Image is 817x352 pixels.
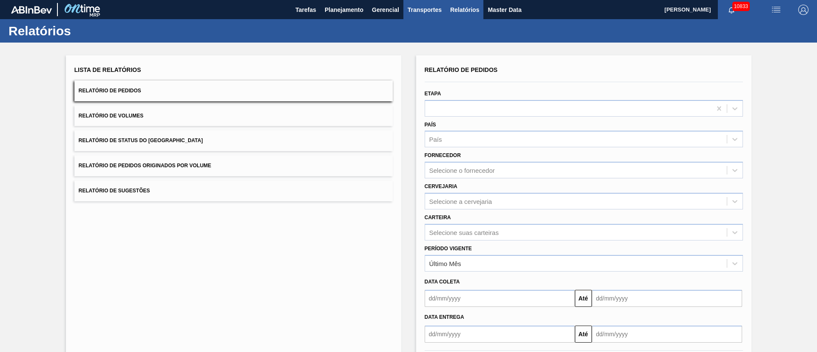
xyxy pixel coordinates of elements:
[295,5,316,15] span: Tarefas
[79,88,141,94] span: Relatório de Pedidos
[592,290,742,307] input: dd/mm/yyyy
[9,26,160,36] h1: Relatórios
[718,4,745,16] button: Notificações
[425,152,461,158] label: Fornecedor
[372,5,399,15] span: Gerencial
[425,91,441,97] label: Etapa
[429,197,492,205] div: Selecione a cervejaria
[74,80,393,101] button: Relatório de Pedidos
[425,279,460,285] span: Data coleta
[79,163,211,169] span: Relatório de Pedidos Originados por Volume
[425,326,575,343] input: dd/mm/yyyy
[425,183,457,189] label: Cervejaria
[425,215,451,220] label: Carteira
[575,290,592,307] button: Até
[74,66,141,73] span: Lista de Relatórios
[425,290,575,307] input: dd/mm/yyyy
[74,130,393,151] button: Relatório de Status do [GEOGRAPHIC_DATA]
[79,137,203,143] span: Relatório de Status do [GEOGRAPHIC_DATA]
[74,180,393,201] button: Relatório de Sugestões
[429,260,461,267] div: Último Mês
[425,246,472,252] label: Período Vigente
[798,5,808,15] img: Logout
[592,326,742,343] input: dd/mm/yyyy
[771,5,781,15] img: userActions
[79,188,150,194] span: Relatório de Sugestões
[429,229,499,236] div: Selecione suas carteiras
[425,314,464,320] span: Data entrega
[74,155,393,176] button: Relatório de Pedidos Originados por Volume
[79,113,143,119] span: Relatório de Volumes
[425,122,436,128] label: País
[575,326,592,343] button: Até
[11,6,52,14] img: TNhmsLtSVTkK8tSr43FrP2fwEKptu5GPRR3wAAAABJRU5ErkJggg==
[429,167,495,174] div: Selecione o fornecedor
[488,5,521,15] span: Master Data
[74,106,393,126] button: Relatório de Volumes
[429,136,442,143] div: País
[408,5,442,15] span: Transportes
[450,5,479,15] span: Relatórios
[732,2,750,11] span: 10833
[425,66,498,73] span: Relatório de Pedidos
[325,5,363,15] span: Planejamento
